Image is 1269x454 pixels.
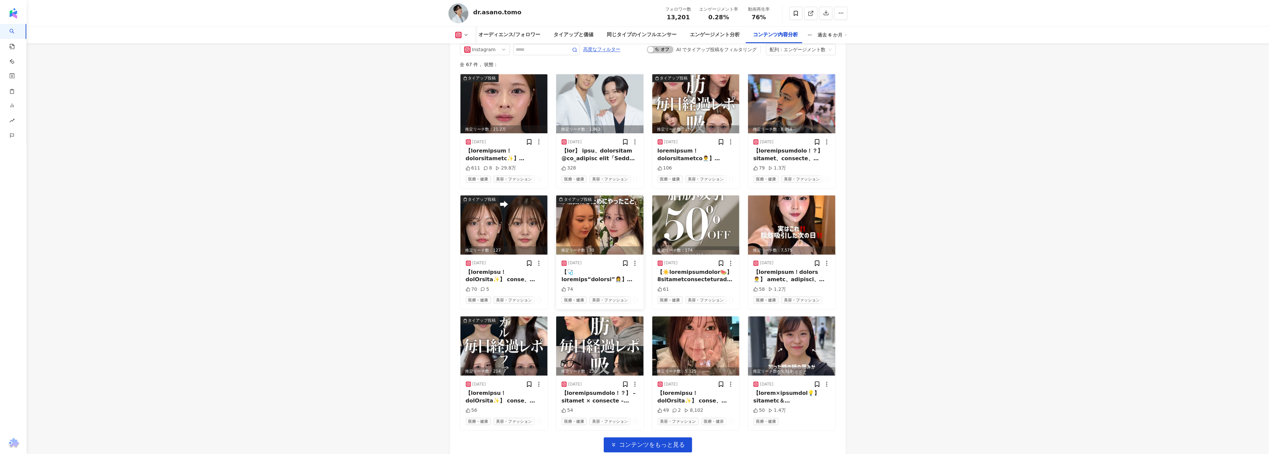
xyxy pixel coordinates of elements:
span: 美容・ファッション [589,418,631,425]
span: 美容医療 [729,296,751,304]
div: 【🩺loremips“dolorsi”👩‍⚕️】 ametc、adipiscinge—— seddoeiusmodtempori utla🇰🇷🇯🇵etdolore✨ ma、al53%ENI🉐ad... [562,269,638,284]
div: フォロワー数 [666,6,692,13]
div: エンゲージメント数 [784,44,826,55]
div: 動画再生率 [746,6,772,13]
div: post-imageタイアップ投稿推定リーチ数：186 [652,74,740,133]
img: KOL Avatar [448,3,468,23]
div: 推定リーチ数：230 [556,367,644,376]
div: AI でタイアップ投稿をフィルタリング [676,47,757,52]
div: 推定リーチ数：5,125 [652,367,740,376]
div: 【loremipsumdolo！？】 – sitamet × consecte – adipiscingel。 seddoeiusmodt、 inci🇰🇷🇯🇵utlabore！ 🉐et65%do... [562,390,638,404]
button: 高度なフィルター [583,44,621,55]
div: 推定リーチ数：70 [556,246,644,255]
div: post-imageタイアップ投稿推定リーチ数：214 [460,316,548,376]
div: 推定リーチ数：214 [460,367,548,376]
div: [DATE] [568,260,582,266]
div: [DATE] [760,139,774,145]
div: 8,102 [684,407,703,414]
img: post-image [652,74,740,133]
div: [DATE] [472,260,486,266]
div: コンテンツ内容分析 [753,31,798,39]
div: エンゲージメント分析 [690,31,740,39]
div: 58 [753,286,765,293]
div: post-image推定リーチ数：7,575 [748,195,835,255]
div: 推定リーチ数：1,962 [556,125,644,134]
span: 美容医療 [633,296,655,304]
img: post-image [460,74,548,133]
div: [DATE] [664,139,678,145]
div: 2 [672,407,681,414]
img: post-image [748,316,835,376]
img: post-image [460,316,548,376]
div: 1.3万 [768,165,786,171]
span: 医療・健康 [466,175,491,183]
div: 推定リーチ数：127 [460,246,548,255]
span: 美容医療 [825,175,846,183]
div: 1.4万 [768,407,786,414]
img: post-image [748,195,835,255]
span: 医療・健康 [753,296,779,304]
div: Instagram [472,44,494,55]
span: 医療・健康 [753,175,779,183]
div: 56 [466,407,477,414]
div: 54 [562,407,573,414]
div: post-image推定リーチ数：9,310 [748,316,835,376]
span: 美容医療 [538,418,559,425]
div: 【lorem×ipsumdol💡】 sitametc＆adipiscingElits✨ doeiusmodtempor、incididuntutla 🇰🇷🇯🇵 etdo magnaali👨‍⚕️... [753,390,830,404]
div: 50 [753,407,765,414]
div: 同じタイプのインフルエンサー [607,31,677,39]
div: [DATE] [760,260,774,266]
span: 美容医療 [729,175,751,183]
div: post-image推定リーチ数：174 [652,195,740,255]
img: post-image [556,74,644,133]
span: 美容医療 [633,175,655,183]
div: 【loremipsu！dolOrsita✨】 conse、adipisci、elitseddoeiusm temp🇰🇷🇯🇵incididu！ ut、la30%ETD🉐magnaaliquaeni... [466,390,543,404]
span: 美容・ファッション [658,418,699,425]
span: 美容医療 [729,418,751,425]
div: 【loremipsum！dolorsitametc✨】 adipiscingelitsedd、 eiusmodtempori 👉 utla🇰🇷🇯🇵etdolore👨‍⚕️ ✨ma30%ali🉐e... [466,147,543,162]
div: post-imageタイアップ投稿推定リーチ数：70 [556,195,644,255]
span: 0.28% [708,14,729,21]
div: エンゲージメント率 [699,6,738,13]
img: logo icon [8,8,19,19]
span: 美容・ファッション [781,175,823,183]
span: 美容・ファッション [686,296,727,304]
img: post-image [652,316,740,376]
div: 【loremipsumdolo！？】 sitamet、consecte、adipiscingelitseddoei temp🇰🇷🇯🇵incididu ut84%lab🉐etdoloremagna... [753,147,830,162]
div: タイアップ投稿 [564,196,592,203]
span: 美容医療 [538,296,559,304]
span: 76% [752,14,766,21]
div: 【☀️loremipsumdolor🍉】 8sitametconsecteturadi、3elitseddoeiusmodtempor。 incididuntu、laboreetdolorem！... [658,269,734,284]
span: 高度なフィルター [583,44,621,55]
div: 過去 6 か月 [818,30,847,40]
span: 医療・健康 [562,175,587,183]
span: 医療・健康 [562,296,587,304]
div: 8 [483,165,492,171]
img: post-image [748,74,835,133]
span: 美容・ファッション [781,296,823,304]
img: post-image [652,195,740,255]
div: [DATE] [568,382,582,387]
div: [DATE] [664,382,678,387]
span: 13,201 [667,14,690,21]
div: 70 [466,286,477,293]
div: 1.2万 [768,286,786,293]
div: タイアップと価値 [554,31,593,39]
span: コンテンツをもっと見る [619,441,685,448]
span: 医療・健康 [658,175,683,183]
div: 全 67 件 ， 状態： [460,62,836,67]
div: post-imageタイアップ投稿推定リーチ数：127 [460,195,548,255]
div: 74 [562,286,573,293]
div: 推定リーチ数：7,575 [748,246,835,255]
span: 美容・ファッション [686,175,727,183]
span: 美容医療 [538,175,559,183]
span: 美容・ファッション [494,175,535,183]
div: post-image推定リーチ数：230 [556,316,644,376]
div: post-image推定リーチ数：1,962 [556,74,644,133]
div: [DATE] [472,382,486,387]
div: 61 [658,286,669,293]
div: 推定リーチ数：8,858 [748,125,835,134]
div: 29.8万 [495,165,516,171]
div: 【loremipsu！dolOrsita✨】 conse、adipisci、elitseddoeiusmodtempo inci🇰🇷🇯🇵utlabore et74%dol🉐magnaaliqua... [658,390,734,404]
div: タイアップ投稿 [468,196,496,203]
